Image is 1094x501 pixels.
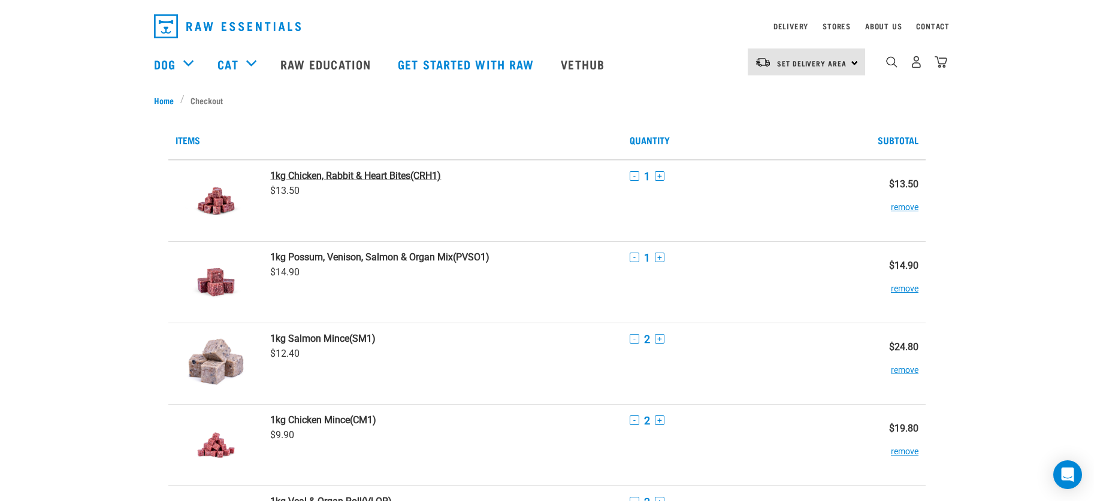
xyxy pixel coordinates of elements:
[630,171,639,181] button: -
[850,404,926,485] td: $19.80
[270,348,300,359] span: $12.40
[185,170,247,232] img: Chicken, Rabbit & Heart Bites
[630,334,639,344] button: -
[886,56,897,68] img: home-icon-1@2x.png
[850,323,926,404] td: $24.80
[850,121,926,160] th: Subtotal
[270,429,294,441] span: $9.90
[270,414,350,426] strong: 1kg Chicken Mince
[865,24,902,28] a: About Us
[185,333,247,394] img: Salmon Mince
[270,185,300,196] span: $13.50
[891,353,918,376] button: remove
[630,415,639,425] button: -
[755,57,771,68] img: van-moving.png
[386,40,549,88] a: Get started with Raw
[891,190,918,213] button: remove
[655,253,664,262] button: +
[168,121,622,160] th: Items
[891,271,918,294] button: remove
[270,170,410,181] strong: 1kg Chicken, Rabbit & Heart Bites
[154,55,176,73] a: Dog
[655,334,664,344] button: +
[268,40,386,88] a: Raw Education
[1053,460,1082,489] div: Open Intercom Messenger
[270,333,615,344] a: 1kg Salmon Mince(SM1)
[644,414,650,427] span: 2
[217,55,238,73] a: Cat
[935,56,947,68] img: home-icon@2x.png
[270,170,615,181] a: 1kg Chicken, Rabbit & Heart Bites(CRH1)
[910,56,923,68] img: user.png
[622,121,850,160] th: Quantity
[655,171,664,181] button: +
[270,266,300,278] span: $14.90
[185,414,247,476] img: Chicken Mince
[144,10,950,43] nav: dropdown navigation
[644,251,650,264] span: 1
[270,414,615,426] a: 1kg Chicken Mince(CM1)
[630,253,639,262] button: -
[270,333,349,344] strong: 1kg Salmon Mince
[549,40,619,88] a: Vethub
[916,24,950,28] a: Contact
[154,94,180,107] a: Home
[850,160,926,242] td: $13.50
[823,24,851,28] a: Stores
[773,24,808,28] a: Delivery
[185,251,247,313] img: Possum, Venison, Salmon & Organ Mix
[154,94,940,107] nav: breadcrumbs
[270,251,615,263] a: 1kg Possum, Venison, Salmon & Organ Mix(PVSO1)
[644,170,650,183] span: 1
[655,415,664,425] button: +
[777,61,847,65] span: Set Delivery Area
[891,434,918,457] button: remove
[154,14,301,38] img: Raw Essentials Logo
[850,241,926,323] td: $14.90
[644,333,650,345] span: 2
[270,251,453,263] strong: 1kg Possum, Venison, Salmon & Organ Mix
